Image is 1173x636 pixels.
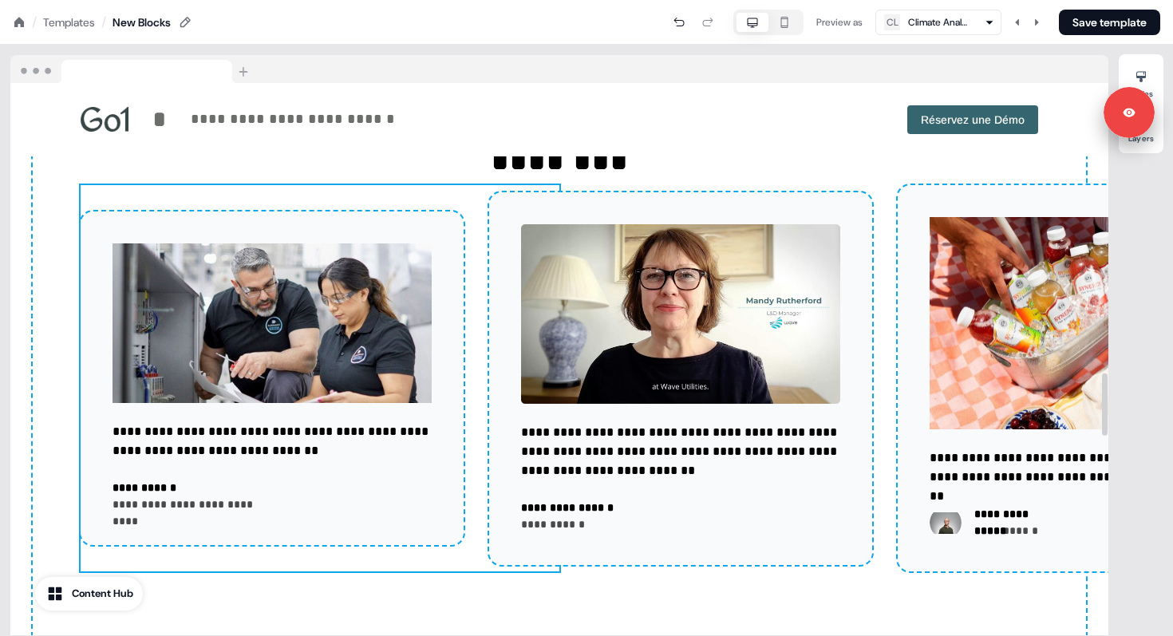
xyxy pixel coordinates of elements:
div: Climate Analytics gGmbH [908,14,972,30]
button: Styles [1119,64,1163,99]
img: Image [521,224,840,404]
div: Réservez une Démo [566,105,1038,134]
div: / [32,14,37,31]
div: / [101,14,106,31]
div: Content Hub [72,586,133,602]
div: New Blocks [113,14,171,30]
button: Save template [1059,10,1160,35]
a: Templates [43,14,95,30]
button: Réservez une Démo [907,105,1038,134]
div: Preview as [816,14,863,30]
img: Contact photo [930,507,962,539]
div: CL [887,14,899,30]
button: Content Hub [35,577,143,610]
img: Browser topbar [10,55,255,84]
img: Image [113,243,432,403]
button: CLClimate Analytics gGmbH [875,10,1001,35]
